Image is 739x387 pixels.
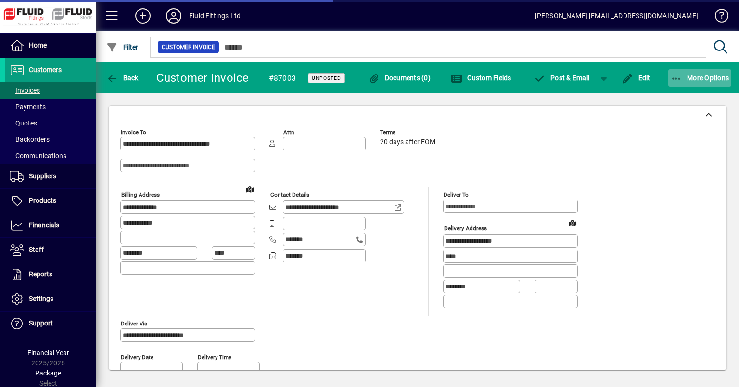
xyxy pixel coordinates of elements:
span: Backorders [10,136,50,143]
div: Customer Invoice [156,70,249,86]
span: Terms [380,129,438,136]
a: Products [5,189,96,213]
span: Payments [10,103,46,111]
span: Back [106,74,139,82]
div: #87003 [269,71,296,86]
mat-label: Delivery date [121,353,153,360]
span: Settings [29,295,53,302]
span: Suppliers [29,172,56,180]
span: Home [29,41,47,49]
a: Staff [5,238,96,262]
button: Add [127,7,158,25]
div: [PERSON_NAME] [EMAIL_ADDRESS][DOMAIN_NAME] [535,8,698,24]
app-page-header-button: Back [96,69,149,87]
a: Communications [5,148,96,164]
span: Financials [29,221,59,229]
span: 20 days after EOM [380,138,435,146]
mat-label: Invoice To [121,129,146,136]
button: Profile [158,7,189,25]
a: Quotes [5,115,96,131]
span: Unposted [312,75,341,81]
span: Documents (0) [368,74,431,82]
button: More Options [668,69,732,87]
mat-label: Attn [283,129,294,136]
span: Financial Year [27,349,69,357]
a: View on map [565,215,580,230]
a: Payments [5,99,96,115]
span: ost & Email [534,74,590,82]
span: Communications [10,152,66,160]
a: View on map [242,181,257,197]
div: Fluid Fittings Ltd [189,8,241,24]
span: P [550,74,555,82]
a: Reports [5,262,96,287]
span: Custom Fields [451,74,511,82]
span: Reports [29,270,52,278]
span: Products [29,197,56,204]
button: Edit [619,69,653,87]
button: Custom Fields [448,69,514,87]
a: Settings [5,287,96,311]
span: Filter [106,43,139,51]
button: Post & Email [529,69,595,87]
span: Staff [29,246,44,253]
mat-label: Delivery time [198,353,231,360]
a: Knowledge Base [708,2,727,33]
span: Customer Invoice [162,42,215,52]
button: Back [104,69,141,87]
span: More Options [671,74,729,82]
a: Home [5,34,96,58]
button: Filter [104,38,141,56]
span: Customers [29,66,62,74]
a: Backorders [5,131,96,148]
a: Suppliers [5,164,96,188]
span: Quotes [10,119,37,127]
span: Package [35,369,61,377]
span: Edit [622,74,650,82]
a: Support [5,312,96,336]
mat-label: Deliver To [444,191,469,198]
a: Financials [5,213,96,237]
button: Documents (0) [366,69,433,87]
span: Invoices [10,87,40,94]
a: Invoices [5,82,96,99]
mat-label: Deliver via [121,320,147,326]
span: Support [29,319,53,327]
